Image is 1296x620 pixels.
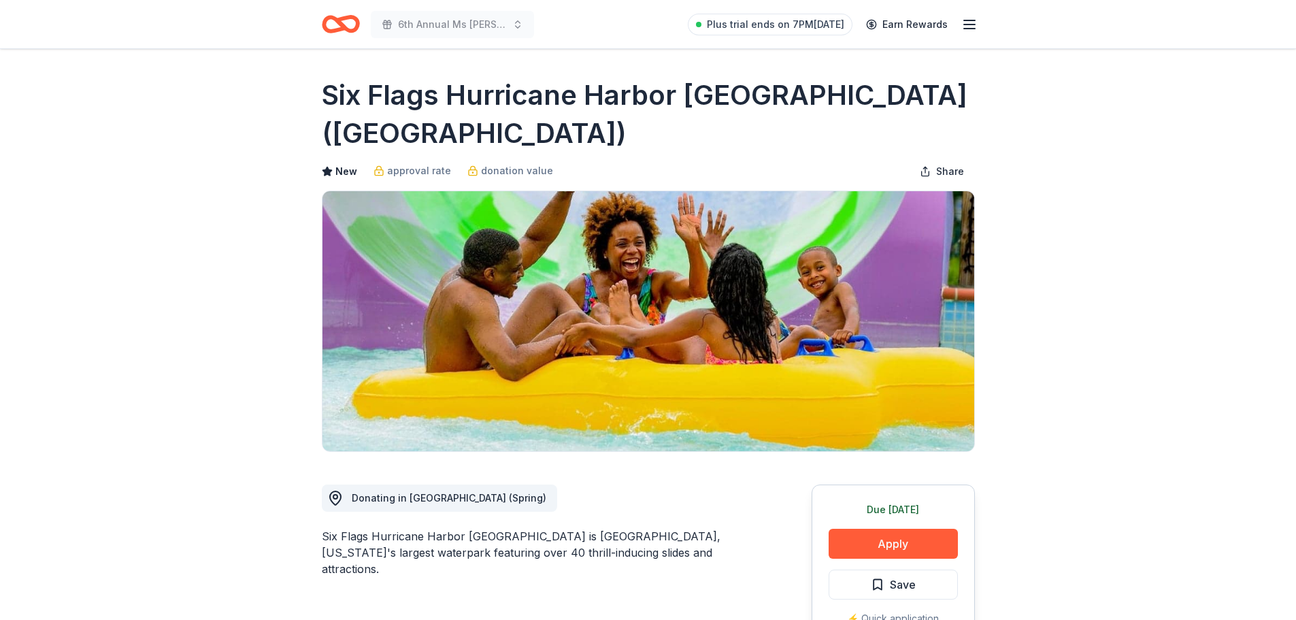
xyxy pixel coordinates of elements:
button: Save [829,570,958,600]
a: Home [322,8,360,40]
span: 6th Annual Ms [PERSON_NAME] [398,16,507,33]
a: Plus trial ends on 7PM[DATE] [688,14,852,35]
span: Save [890,576,916,593]
span: approval rate [387,163,451,179]
span: New [335,163,357,180]
button: Share [909,158,975,185]
a: donation value [467,163,553,179]
span: Share [936,163,964,180]
div: Six Flags Hurricane Harbor [GEOGRAPHIC_DATA] is [GEOGRAPHIC_DATA], [US_STATE]'s largest waterpark... [322,528,746,577]
a: approval rate [373,163,451,179]
h1: Six Flags Hurricane Harbor [GEOGRAPHIC_DATA] ([GEOGRAPHIC_DATA]) [322,76,975,152]
img: Image for Six Flags Hurricane Harbor Splashtown (Houston) [322,191,974,451]
div: Due [DATE] [829,502,958,518]
button: 6th Annual Ms [PERSON_NAME] [371,11,534,38]
a: Earn Rewards [858,12,956,37]
button: Apply [829,529,958,559]
span: donation value [481,163,553,179]
span: Donating in [GEOGRAPHIC_DATA] (Spring) [352,492,546,504]
span: Plus trial ends on 7PM[DATE] [707,16,844,33]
